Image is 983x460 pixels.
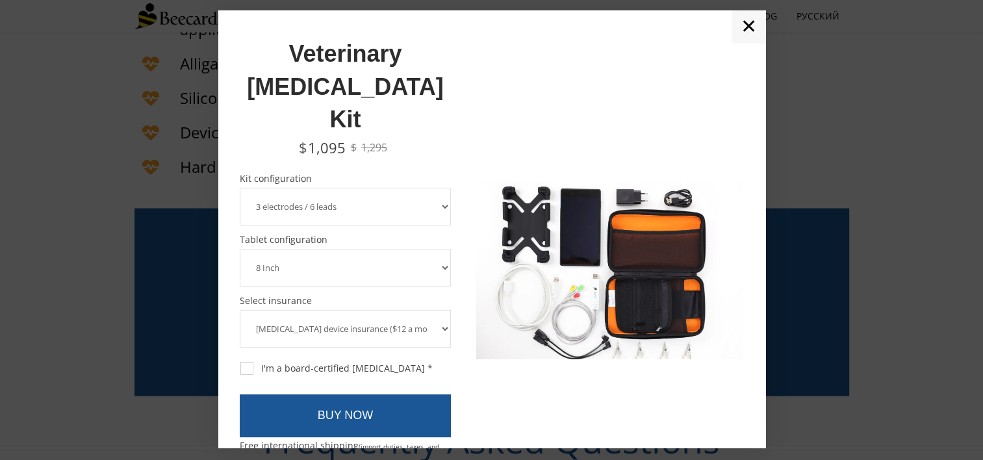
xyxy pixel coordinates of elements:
span: Veterinary [MEDICAL_DATA] Kit [247,40,444,133]
span: Kit configuration [240,174,452,183]
span: 1,295 [361,140,387,155]
span: Tablet configuration [240,235,452,244]
select: Select insurance [240,310,452,348]
a: BUY NOW [240,394,452,437]
div: I'm a board-certified [MEDICAL_DATA] * [240,363,433,374]
select: Tablet configuration [240,249,452,287]
span: $ [299,138,307,157]
a: ✕ [732,10,765,43]
span: 1,095 [308,138,346,157]
select: Kit configuration [240,188,452,225]
span: Select insurance [240,296,452,305]
span: $ [351,140,357,155]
